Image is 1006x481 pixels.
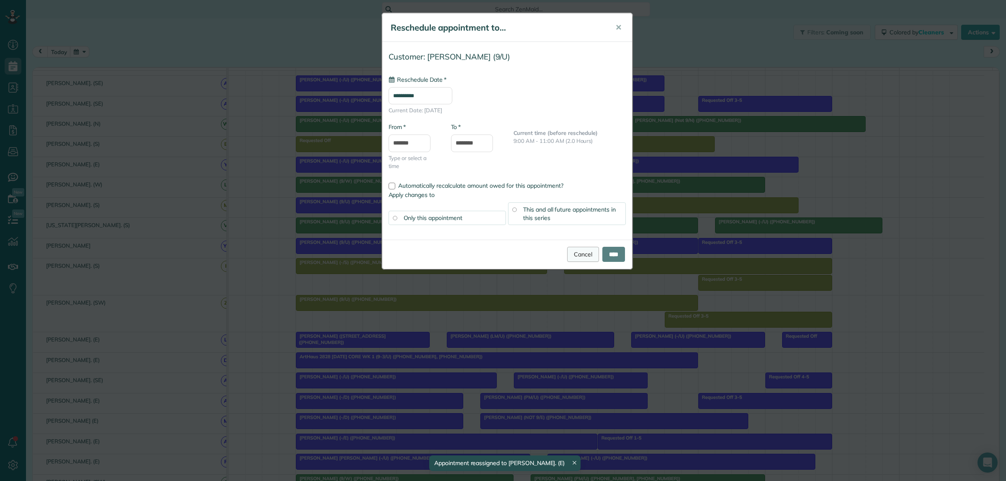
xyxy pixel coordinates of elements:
label: From [389,123,406,131]
label: Apply changes to [389,191,626,199]
b: Current time (before reschedule) [513,129,598,136]
span: Type or select a time [389,154,438,170]
label: To [451,123,461,131]
span: ✕ [615,23,622,32]
span: Only this appointment [404,214,462,222]
span: Current Date: [DATE] [389,106,626,114]
label: Reschedule Date [389,75,446,84]
span: Automatically recalculate amount owed for this appointment? [398,182,563,189]
p: 9:00 AM - 11:00 AM (2.0 Hours) [513,137,626,145]
input: This and all future appointments in this series [512,207,516,212]
input: Only this appointment [393,216,397,220]
div: Appointment reassigned to [PERSON_NAME]. (E) [429,455,581,471]
span: This and all future appointments in this series [523,206,616,222]
h5: Reschedule appointment to... [391,22,604,34]
a: Cancel [567,247,599,262]
h4: Customer: [PERSON_NAME] (9/U) [389,52,626,61]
